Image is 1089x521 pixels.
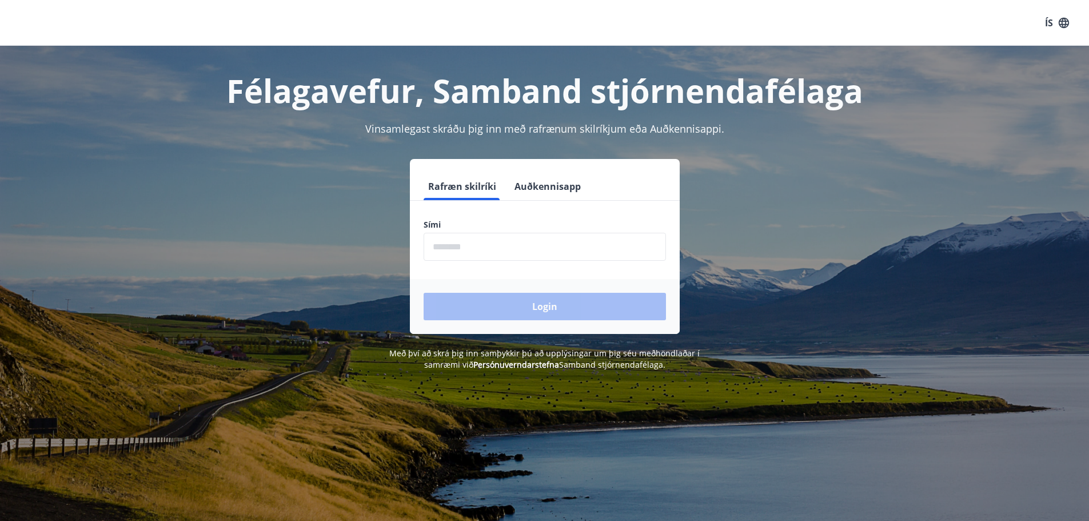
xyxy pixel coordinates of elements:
button: ÍS [1039,13,1075,33]
button: Auðkennisapp [510,173,585,200]
button: Rafræn skilríki [424,173,501,200]
span: Með því að skrá þig inn samþykkir þú að upplýsingar um þig séu meðhöndlaðar í samræmi við Samband... [389,348,700,370]
a: Persónuverndarstefna [473,359,559,370]
span: Vinsamlegast skráðu þig inn með rafrænum skilríkjum eða Auðkennisappi. [365,122,724,136]
h1: Félagavefur, Samband stjórnendafélaga [147,69,943,112]
label: Sími [424,219,666,230]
